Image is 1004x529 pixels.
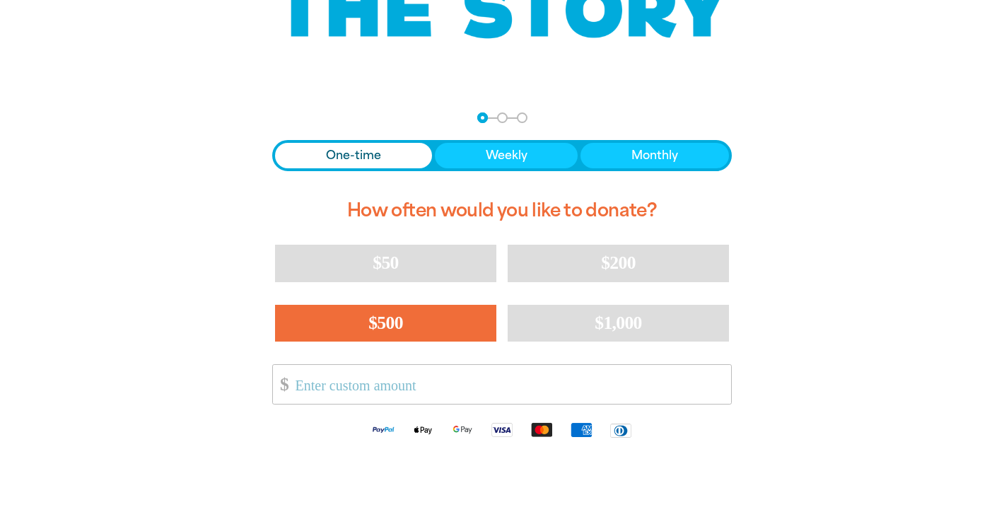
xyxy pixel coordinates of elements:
[486,147,527,164] span: Weekly
[477,112,488,123] button: Navigate to step 1 of 3 to enter your donation amount
[631,147,678,164] span: Monthly
[601,252,636,273] span: $200
[272,140,732,171] div: Donation frequency
[443,422,482,438] img: Google Pay logo
[363,422,403,438] img: Paypal logo
[286,365,731,404] input: Enter custom amount
[275,143,432,168] button: One-time
[595,313,642,333] span: $1,000
[508,245,729,281] button: $200
[373,252,398,273] span: $50
[580,143,729,168] button: Monthly
[273,368,288,400] span: $
[508,305,729,342] button: $1,000
[517,112,527,123] button: Navigate to step 3 of 3 to enter your payment details
[435,143,578,168] button: Weekly
[601,422,641,438] img: Diners Club logo
[275,305,496,342] button: $500
[272,410,732,449] div: Available payment methods
[403,422,443,438] img: Apple Pay logo
[522,422,561,438] img: Mastercard logo
[497,112,508,123] button: Navigate to step 2 of 3 to enter your details
[275,245,496,281] button: $50
[482,422,522,438] img: Visa logo
[272,188,732,233] h2: How often would you like to donate?
[368,313,403,333] span: $500
[561,422,601,438] img: American Express logo
[326,147,381,164] span: One-time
